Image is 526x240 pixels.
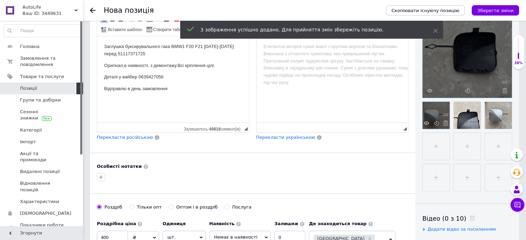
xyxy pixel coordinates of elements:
div: Кiлькiсть символiв [399,125,403,132]
b: Наявність [209,221,234,226]
span: Характеристики [20,199,59,205]
span: Групи та добірки [20,97,61,103]
div: Ваш ID: 3449631 [22,10,83,17]
span: Перекласти російською [97,135,153,140]
span: Створити таблицю [152,27,189,33]
div: Тільки опт [137,204,162,210]
span: Відновлення позицій [20,180,64,193]
div: 30% [513,61,524,66]
span: Позиції [20,85,37,92]
span: Категорії [20,127,42,133]
iframe: Редактор, 942F5FBA-767E-4927-A973-CEC698DAD15D [257,36,408,123]
b: Роздрібна ціна [97,221,136,226]
span: Вставити шаблон [107,27,142,33]
b: Особисті нотатки [97,164,142,169]
b: Залишки [274,221,298,226]
span: Додати відео за посиланням [427,227,496,232]
span: Головна [20,44,39,50]
div: Кiлькiсть символiв [184,125,244,132]
div: 3 зображення успішно додано. Для прийняття змін збережіть позицію. [201,26,416,33]
span: Показники роботи компанії [20,222,64,234]
span: Потягніть для зміни розмірів [244,127,248,131]
span: 49818 [209,127,220,132]
a: Вставити шаблон [100,26,143,33]
span: AutoLife [22,4,74,10]
span: ₴ [133,235,136,240]
span: Імпорт [20,139,36,145]
span: Акції та промокоди [20,151,64,163]
h1: Нова позиція [104,6,154,15]
iframe: Редактор, 837AA141-85F3-4BEF-A5BE-5677BD6C6F8B [97,36,249,123]
span: [DEMOGRAPHIC_DATA] [20,210,71,217]
span: Відео (0 з 10) [422,215,466,222]
b: Де знаходиться товар [309,221,366,226]
div: Роздріб [104,204,122,210]
div: Повернутися назад [90,8,95,13]
span: Сезонні знижки [20,109,64,121]
button: Зберегти зміни [472,5,519,16]
span: Замовлення та повідомлення [20,55,64,68]
button: Чат з покупцем [510,198,524,212]
b: Одиниця [163,221,186,226]
i: Зберегти зміни [477,8,514,13]
span: Товари та послуги [20,74,64,80]
a: Створити таблицю [146,26,190,33]
button: Скопіювати існуючу позицію [386,5,465,16]
span: Потягніть для зміни розмірів [403,127,407,131]
div: Оптом і в роздріб [176,204,218,210]
div: 30% Якість заповнення [513,35,524,69]
span: Немає в наявності [214,234,257,240]
input: Пошук [4,25,81,37]
div: Послуга [232,204,251,210]
span: Скопіювати існуючу позицію [391,8,459,13]
span: Перекласти українською [256,135,315,140]
span: Видалені позиції [20,169,60,175]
